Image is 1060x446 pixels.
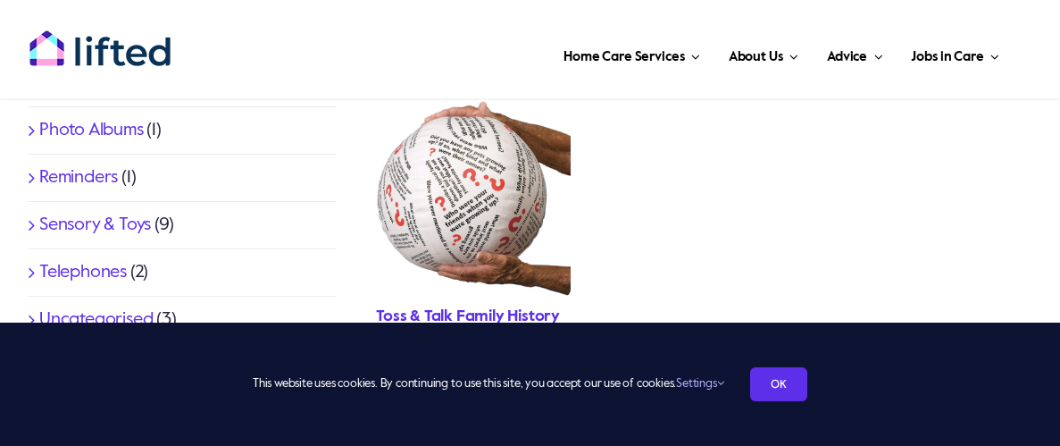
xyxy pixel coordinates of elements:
[121,169,136,187] span: (1)
[146,122,161,139] span: (1)
[199,27,1005,80] nav: Main Menu
[906,27,1005,80] a: Jobs in Care
[39,311,153,329] a: Uncategorised
[39,264,127,282] a: Telephones
[39,169,118,187] a: Reminders
[154,216,173,234] span: (9)
[676,378,723,390] a: Settings
[911,43,983,72] span: Jobs in Care
[39,122,144,139] a: Photo Albums
[558,27,705,80] a: Home Care Services
[827,43,867,72] span: Advice
[729,43,783,72] span: About Us
[156,311,176,329] span: (3)
[723,27,804,80] a: About Us
[253,370,723,399] span: This website uses cookies. By continuing to use this site, you accept our use of cookies.
[130,264,148,282] span: (2)
[376,101,571,119] a: S&S Worldwide Toss ‘n Talk
[39,216,151,234] a: Sensory & Toys
[750,367,807,401] a: OK
[563,43,684,72] span: Home Care Services
[376,308,560,363] a: Toss & Talk Family History Inflatable Conversation Ball
[376,101,571,297] img: S&S Worldwide Toss 'n Talk
[29,29,171,47] a: lifted-logo
[822,27,888,80] a: Advice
